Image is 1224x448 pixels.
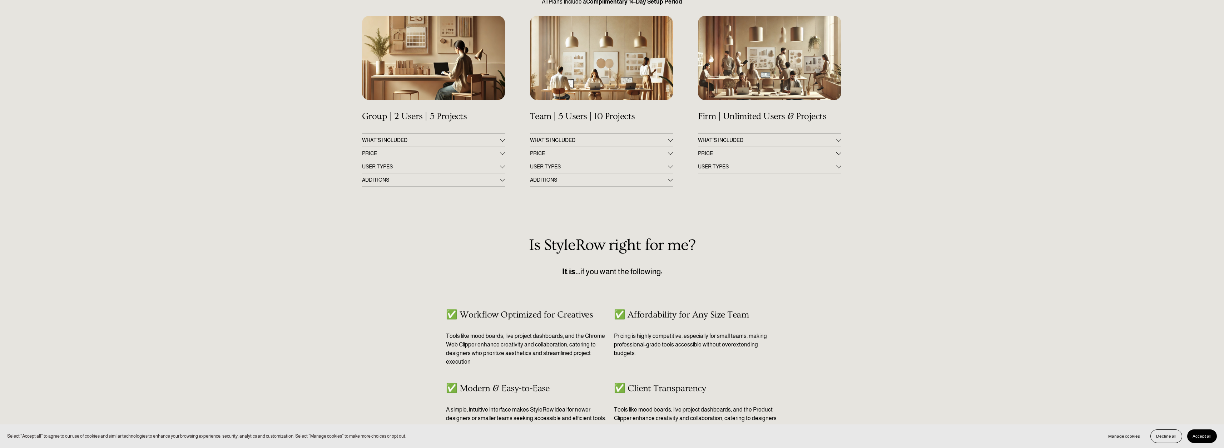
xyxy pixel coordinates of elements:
button: Decline all [1150,429,1182,443]
button: PRICE [530,147,673,160]
span: Manage cookies [1108,434,1140,439]
h4: ✅ Workflow Optimized for Creatives [446,310,610,320]
button: WHAT'S INCLUDED [362,134,505,147]
h4: ✅ Client Transparency [614,383,778,394]
button: PRICE [362,147,505,160]
button: PRICE [698,147,841,160]
p: A simple, intuitive interface makes StyleRow ideal for newer designers or smaller teams seeking a... [446,405,610,440]
button: WHAT’S INCLUDED [698,134,841,147]
h4: Group | 2 Users | 5 Projects [362,111,505,122]
span: WHAT'S INCLUDED [362,137,500,143]
p: Tools like mood boards, live project dashboards, and the Product Clipper enhance creativity and c... [614,405,778,431]
h4: Team | 5 Users | 10 Projects [530,111,673,122]
h4: ✅ Affordability for Any Size Team [614,310,778,320]
span: ADDITIONS [530,177,668,183]
strong: It is… [562,267,580,276]
button: WHAT'S INCLUDED [530,134,673,147]
span: PRICE [530,151,668,156]
span: USER TYPES [362,164,500,169]
h4: ✅ Modern & Easy-to-Ease [446,383,610,394]
button: ADDITIONS [362,173,505,186]
span: Accept all [1193,434,1211,439]
p: Pricing is highly competitive, especially for small teams, making professional-grade tools access... [614,332,778,358]
button: Manage cookies [1103,429,1145,443]
span: Decline all [1156,434,1176,439]
span: USER TYPES [698,164,836,169]
span: WHAT’S INCLUDED [698,137,836,143]
button: USER TYPES [698,160,841,173]
h2: Is StyleRow right for me? [362,236,862,254]
span: PRICE [362,151,500,156]
p: if you want the following: [362,266,862,278]
span: WHAT'S INCLUDED [530,137,668,143]
button: USER TYPES [530,160,673,173]
button: ADDITIONS [530,173,673,186]
p: Select “Accept all” to agree to our use of cookies and similar technologies to enhance your brows... [7,433,406,439]
span: ADDITIONS [362,177,500,183]
button: USER TYPES [362,160,505,173]
button: Accept all [1187,429,1217,443]
span: PRICE [698,151,836,156]
span: USER TYPES [530,164,668,169]
p: Tools like mood boards, live project dashboards, and the Chrome Web Clipper enhance creativity an... [446,332,610,366]
h4: Firm | Unlimited Users & Projects [698,111,841,122]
